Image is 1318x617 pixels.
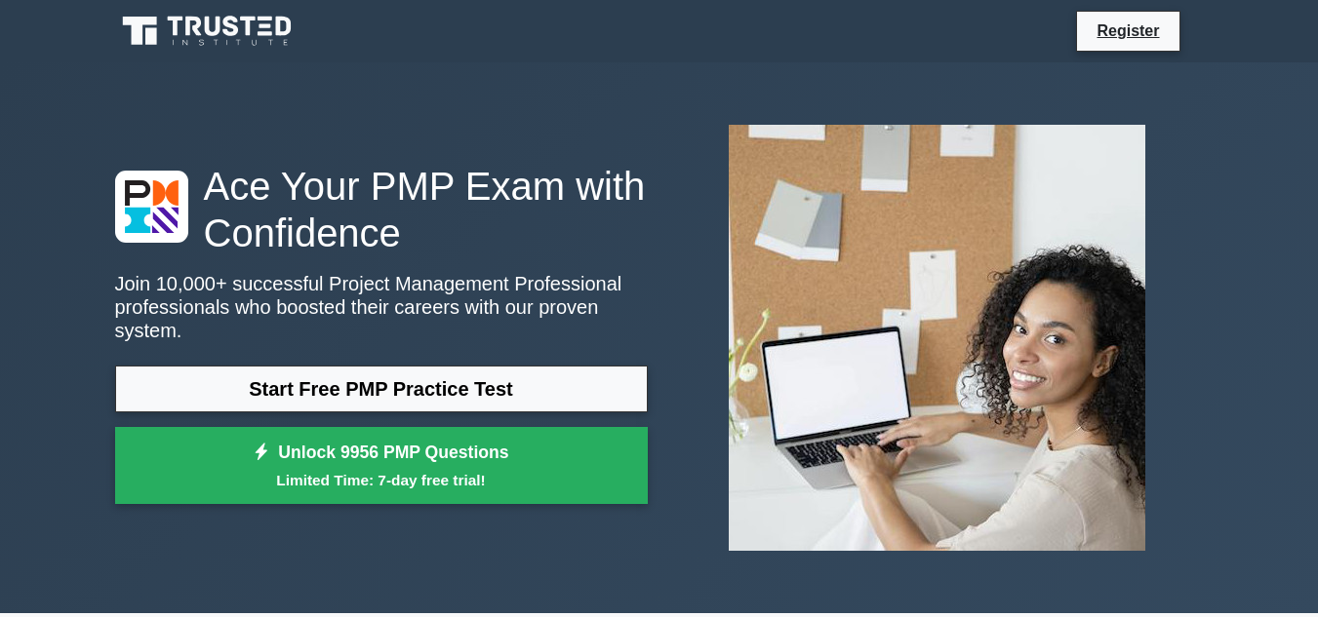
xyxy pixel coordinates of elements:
[140,469,623,491] small: Limited Time: 7-day free trial!
[115,366,648,412] a: Start Free PMP Practice Test
[1085,19,1171,43] a: Register
[115,272,648,342] p: Join 10,000+ successful Project Management Professional professionals who boosted their careers w...
[115,163,648,256] h1: Ace Your PMP Exam with Confidence
[115,427,648,505] a: Unlock 9956 PMP QuestionsLimited Time: 7-day free trial!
